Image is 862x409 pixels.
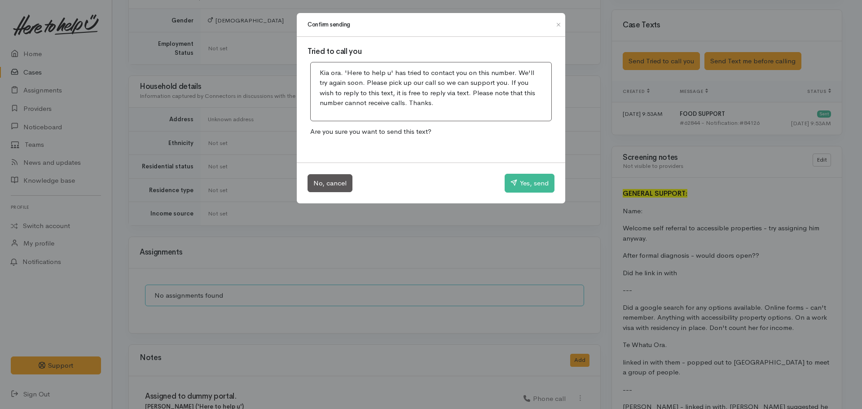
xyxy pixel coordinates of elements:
[308,20,350,29] h1: Confirm sending
[308,48,554,56] h3: Tried to call you
[308,124,554,140] p: Are you sure you want to send this text?
[308,174,352,193] button: No, cancel
[551,19,566,30] button: Close
[505,174,554,193] button: Yes, send
[320,68,542,108] p: Kia ora. 'Here to help u' has tried to contact you on this number. We'll try again soon. Please p...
